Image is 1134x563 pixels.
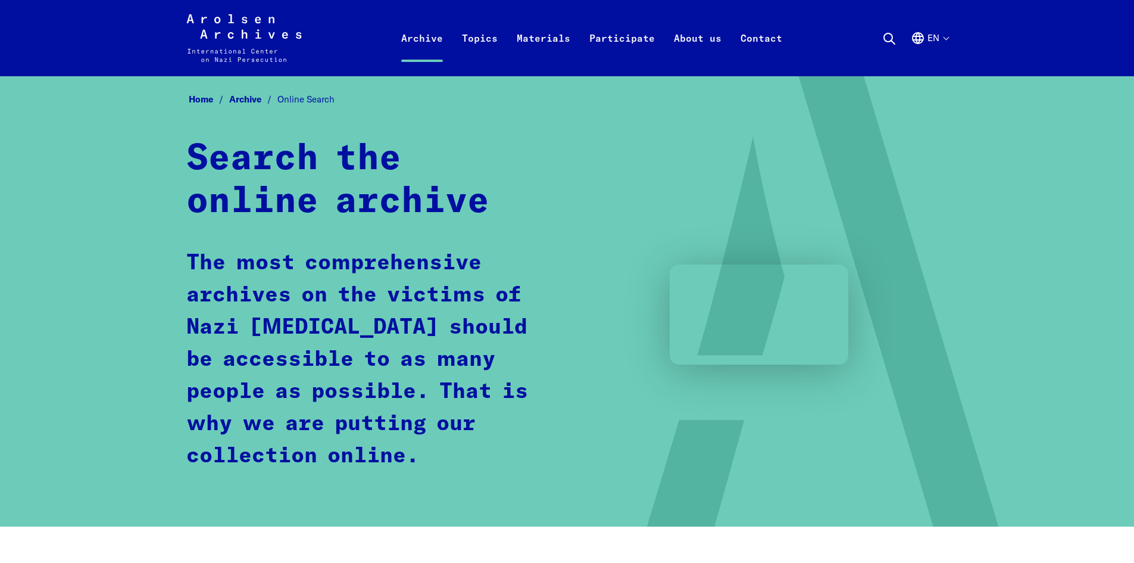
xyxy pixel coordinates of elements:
[911,31,948,74] button: English, language selection
[189,94,229,105] a: Home
[392,29,452,76] a: Archive
[452,29,507,76] a: Topics
[392,14,792,62] nav: Primary
[664,29,731,76] a: About us
[186,141,489,220] strong: Search the online archive
[277,94,335,105] span: Online Search
[229,94,277,105] a: Archive
[186,91,948,109] nav: Breadcrumb
[580,29,664,76] a: Participate
[731,29,792,76] a: Contact
[507,29,580,76] a: Materials
[186,247,546,472] p: The most comprehensive archives on the victims of Nazi [MEDICAL_DATA] should be accessible to as ...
